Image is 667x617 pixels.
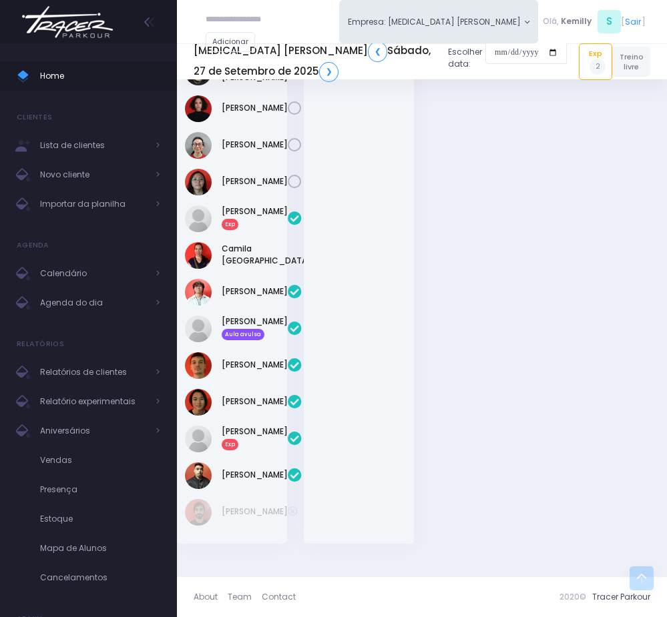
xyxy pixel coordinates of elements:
span: Lista de clientes [40,137,147,154]
span: Exp [222,219,238,229]
div: [ ] [538,8,650,35]
span: Mapa de Alunos [40,540,160,557]
img: Milena Uehara [185,169,212,195]
h4: Relatórios [17,331,64,358]
a: [PERSON_NAME] [222,139,288,151]
a: [PERSON_NAME] [222,359,288,371]
img: Felipe Jun Sasahara [185,389,212,416]
a: [PERSON_NAME] [222,175,288,187]
img: Daniel Kim [185,279,212,305]
a: Contact [262,585,296,609]
span: Novo cliente [40,166,147,183]
span: Relatório experimentais [40,393,147,410]
img: Gabriel Kao [185,426,212,452]
a: Treino livre [612,47,650,77]
span: Importar da planilha [40,195,147,213]
a: [PERSON_NAME] [222,102,288,114]
a: [PERSON_NAME] [222,469,288,481]
span: 2 [590,59,606,75]
a: ❯ [319,62,339,82]
img: Camila Malta [185,242,212,269]
img: Lays Pacheco [185,95,212,122]
a: Tracer Parkour [592,591,650,602]
span: Cancelamentos [40,569,160,586]
a: ❮ [368,41,387,61]
span: Presença [40,481,160,498]
span: Aula avulsa [222,329,264,340]
span: Home [40,67,160,85]
span: Kemilly [561,15,592,27]
a: [PERSON_NAME]Exp [222,426,288,450]
a: [PERSON_NAME] [222,285,288,297]
a: About [194,585,228,609]
div: Escolher data: [194,37,567,85]
h4: Agenda [17,232,49,259]
span: Relatórios de clientes [40,364,147,381]
h4: Clientes [17,104,52,131]
span: Vendas [40,452,160,469]
span: Calendário [40,265,147,282]
span: Olá, [543,15,559,27]
span: Agenda do dia [40,294,147,312]
a: Adicionar [206,32,255,52]
span: 2020© [560,591,586,602]
a: Exp2 [579,43,612,79]
a: [PERSON_NAME] [222,506,288,518]
a: [PERSON_NAME]Exp [222,205,288,229]
img: Bruna Cristina Sangoleti de Onofre [185,205,212,232]
a: Camila [GEOGRAPHIC_DATA] [222,243,311,267]
span: Aniversários [40,422,147,440]
img: Eduardo Viana [185,316,212,342]
a: Team [228,585,262,609]
span: Exp [222,439,238,450]
span: Estoque [40,510,160,528]
a: Sair [625,15,642,28]
img: LEANDRO RODRIGUES DA MOTA [185,462,212,489]
img: Rodrigo Leite da Silva [185,499,212,526]
h5: [MEDICAL_DATA] [PERSON_NAME] Sábado, 27 de Setembro de 2025 [194,41,438,81]
span: S [598,10,621,33]
a: [PERSON_NAME] [222,396,288,408]
a: [PERSON_NAME] Aula avulsa [222,316,288,340]
img: Ligia Lima Trombetta [185,132,212,159]
img: Felipe Freire [185,352,212,379]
